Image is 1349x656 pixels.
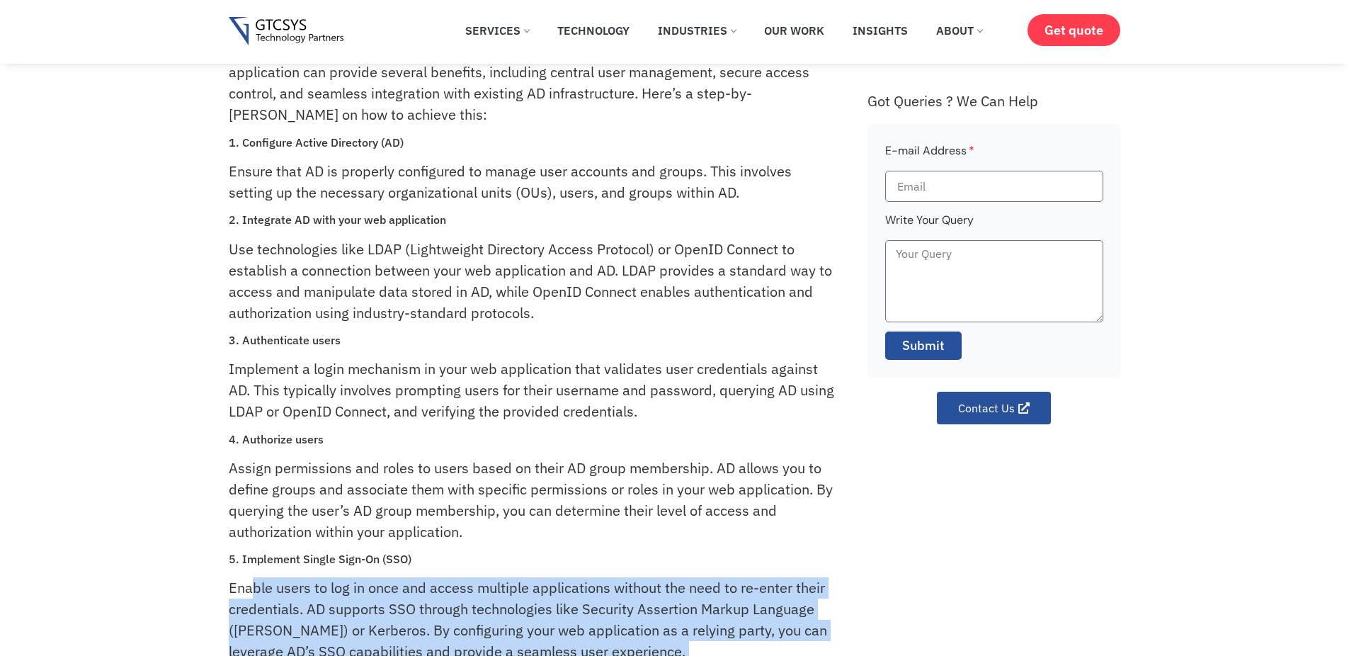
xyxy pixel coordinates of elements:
a: Our Work [753,15,835,46]
button: Submit [885,332,962,360]
span: Submit [902,337,945,355]
div: Got Queries ? We Can Help [867,92,1121,110]
span: Contact Us [958,402,1015,414]
p: Use technologies like LDAP (Lightweight Directory Access Protocol) or OpenID Connect to establish... [229,239,836,324]
a: Contact Us [937,392,1051,424]
h3: 1. Configure Active Directory (AD) [229,136,836,149]
p: Implement a login mechanism in your web application that validates user credentials against AD. T... [229,358,836,422]
input: Email [885,171,1103,202]
a: Industries [647,15,746,46]
h3: 4. Authorize users [229,433,836,446]
a: About [926,15,993,46]
p: Assign permissions and roles to users based on their AD group membership. AD allows you to define... [229,458,836,543]
form: Faq Form [885,142,1103,369]
a: Get quote [1028,14,1120,46]
a: Insights [842,15,918,46]
label: E-mail Address [885,142,974,171]
p: Implementing user authentication and authorization using Active Directory (AD) in a web applicati... [229,40,836,125]
h3: 3. Authenticate users [229,334,836,347]
a: Services [455,15,540,46]
a: Technology [547,15,640,46]
span: Get quote [1045,23,1103,38]
p: Ensure that AD is properly configured to manage user accounts and groups. This involves setting u... [229,161,836,203]
h3: 2. Integrate AD with your web application [229,213,836,227]
h3: 5. Implement Single Sign-On (SSO) [229,553,836,566]
img: Gtcsys logo [229,17,344,46]
label: Write Your Query [885,211,974,240]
